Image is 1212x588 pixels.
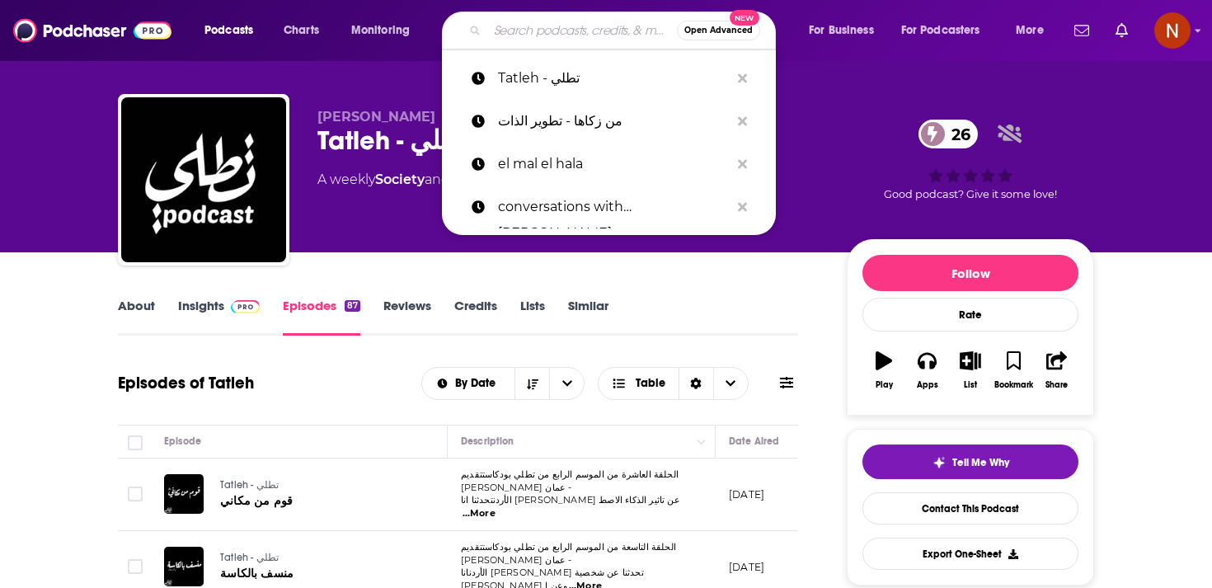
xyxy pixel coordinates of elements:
button: Choose View [598,367,749,400]
div: Episode [164,431,201,451]
a: About [118,298,155,336]
img: Tatleh - تطلي [121,97,286,262]
img: Podchaser - Follow, Share and Rate Podcasts [13,15,171,46]
p: conversations with loulou [498,186,730,228]
a: Charts [273,17,329,44]
span: Good podcast? Give it some love! [884,188,1057,200]
span: Tatleh - تطلي [220,479,279,491]
div: Description [461,431,514,451]
span: الأردنتحدثنا انا [PERSON_NAME] عن تاثير الذكاء الاصط [461,494,680,506]
span: منسف بالكاسة [220,567,294,581]
p: من زكاها - تطوير الذات [498,100,730,143]
img: User Profile [1154,12,1191,49]
a: Reviews [383,298,431,336]
div: Sort Direction [679,368,713,399]
button: open menu [340,17,431,44]
div: Share [1045,380,1068,390]
a: Society [375,172,425,187]
div: List [964,380,977,390]
button: open menu [549,368,584,399]
a: Contact This Podcast [862,492,1078,524]
img: Podchaser Pro [231,300,260,313]
button: Show profile menu [1154,12,1191,49]
a: Tatleh - تطلي [220,551,416,566]
a: Tatleh - تطلي [220,478,416,493]
button: tell me why sparkleTell Me Why [862,445,1078,479]
button: Apps [905,341,948,400]
a: Episodes87 [283,298,360,336]
span: قوم من مكاني [220,494,293,508]
button: Export One-Sheet [862,538,1078,570]
div: Apps [917,380,938,390]
span: For Business [809,19,874,42]
button: Open AdvancedNew [677,21,760,40]
button: open menu [890,17,1004,44]
span: Logged in as AdelNBM [1154,12,1191,49]
img: tell me why sparkle [932,456,946,469]
a: Lists [520,298,545,336]
p: el mal el hala [498,143,730,186]
span: Monitoring [351,19,410,42]
span: More [1016,19,1044,42]
span: New [730,10,759,26]
a: Tatleh - تطلي [442,57,776,100]
a: el mal el hala [442,143,776,186]
a: Credits [454,298,497,336]
div: Bookmark [994,380,1033,390]
a: Show notifications dropdown [1068,16,1096,45]
button: List [949,341,992,400]
button: Bookmark [992,341,1035,400]
button: Follow [862,255,1078,291]
span: Charts [284,19,319,42]
span: الحلقة العاشرة من الموسم الرابع من تطلي بودكاستتقديم [PERSON_NAME] عمان - [461,468,679,493]
div: 87 [345,300,360,312]
button: open menu [1004,17,1064,44]
h2: Choose List sort [421,367,585,400]
span: For Podcasters [901,19,980,42]
a: conversations with [PERSON_NAME] [442,186,776,228]
p: [DATE] [729,487,764,501]
button: Sort Direction [514,368,549,399]
button: Column Actions [692,432,712,452]
a: Similar [568,298,608,336]
div: Play [876,380,893,390]
h1: Episodes of Tatleh [118,373,254,393]
span: 26 [935,120,979,148]
div: A weekly podcast [317,170,555,190]
span: By Date [455,378,501,389]
a: Show notifications dropdown [1109,16,1134,45]
span: Open Advanced [684,26,753,35]
a: من زكاها - تطوير الذات [442,100,776,143]
span: ...More [463,507,496,520]
button: Play [862,341,905,400]
p: [DATE] [729,560,764,574]
div: Search podcasts, credits, & more... [458,12,792,49]
p: Tatleh - تطلي [498,57,730,100]
span: Tell Me Why [952,456,1009,469]
button: open menu [193,17,275,44]
a: InsightsPodchaser Pro [178,298,260,336]
span: Toggle select row [128,559,143,574]
a: قوم من مكاني [220,493,416,510]
a: منسف بالكاسة [220,566,416,582]
input: Search podcasts, credits, & more... [487,17,677,44]
span: Table [636,378,665,389]
span: and [425,172,450,187]
a: 26 [918,120,979,148]
div: Date Aired [729,431,779,451]
span: Podcasts [204,19,253,42]
button: open menu [422,378,515,389]
button: open menu [797,17,895,44]
span: Toggle select row [128,487,143,501]
div: 26Good podcast? Give it some love! [847,109,1094,211]
span: الحلقة التاسعة من الموسم الرابع من تطلي بودكاستتقديم [PERSON_NAME] عمان - [461,541,676,566]
button: Share [1036,341,1078,400]
div: Rate [862,298,1078,332]
span: [PERSON_NAME] [317,109,435,125]
span: Tatleh - تطلي [220,552,279,563]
